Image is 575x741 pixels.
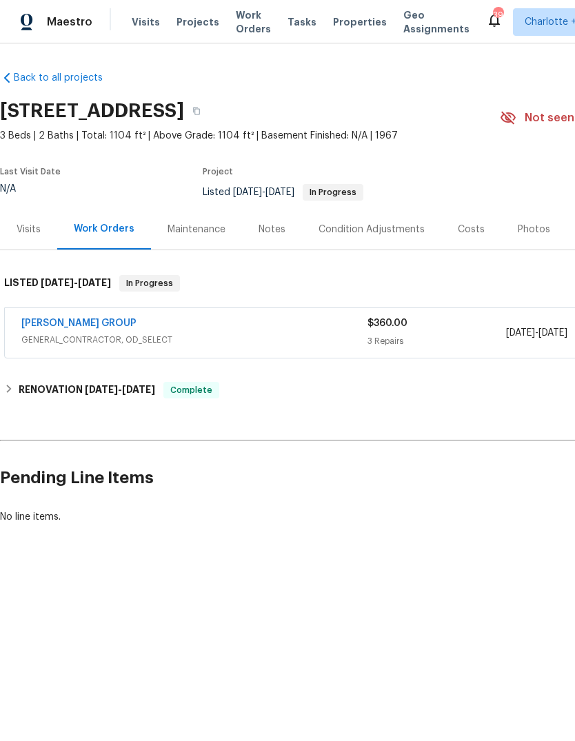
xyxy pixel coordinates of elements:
div: Maintenance [168,223,225,236]
div: Visits [17,223,41,236]
span: - [41,278,111,287]
span: In Progress [121,276,179,290]
div: Costs [458,223,485,236]
span: [DATE] [85,385,118,394]
div: Notes [259,223,285,236]
button: Copy Address [184,99,209,123]
span: $360.00 [367,318,407,328]
span: - [506,326,567,340]
span: GENERAL_CONTRACTOR, OD_SELECT [21,333,367,347]
span: [DATE] [122,385,155,394]
div: Condition Adjustments [319,223,425,236]
span: Project [203,168,233,176]
span: Maestro [47,15,92,29]
span: Listed [203,187,363,197]
span: [DATE] [233,187,262,197]
span: Properties [333,15,387,29]
span: [DATE] [265,187,294,197]
div: Work Orders [74,222,134,236]
span: - [85,385,155,394]
span: Visits [132,15,160,29]
a: [PERSON_NAME] GROUP [21,318,137,328]
div: 3 Repairs [367,334,506,348]
span: Work Orders [236,8,271,36]
span: [DATE] [78,278,111,287]
span: Projects [176,15,219,29]
span: Geo Assignments [403,8,470,36]
span: - [233,187,294,197]
span: Complete [165,383,218,397]
div: Photos [518,223,550,236]
span: [DATE] [41,278,74,287]
span: In Progress [304,188,362,196]
h6: LISTED [4,275,111,292]
span: Tasks [287,17,316,27]
div: 394 [493,8,503,22]
h6: RENOVATION [19,382,155,398]
span: [DATE] [506,328,535,338]
span: [DATE] [538,328,567,338]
